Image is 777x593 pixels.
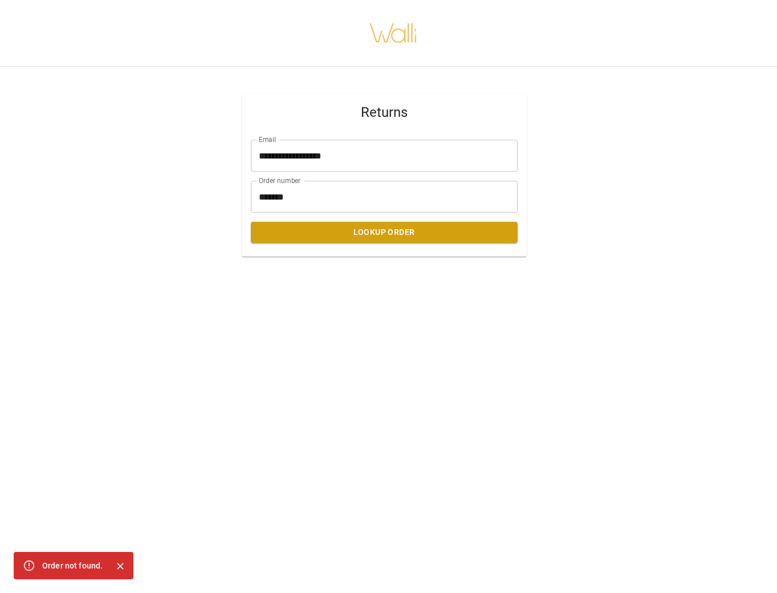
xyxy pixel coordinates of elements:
[251,222,518,243] button: Lookup Order
[251,103,518,121] span: Returns
[259,176,300,185] label: Order number
[369,9,418,58] img: walli-inc.myshopify.com
[259,135,276,144] label: Email
[42,555,103,576] div: Order not found.
[112,558,129,575] button: Close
